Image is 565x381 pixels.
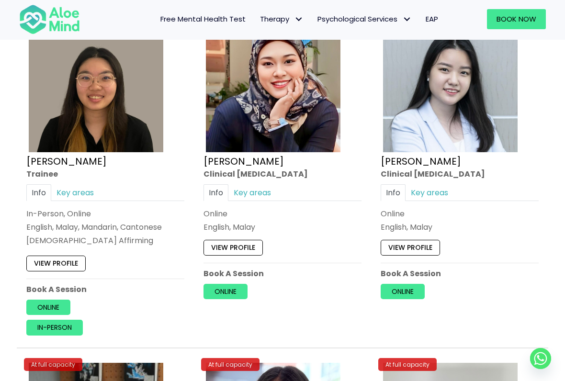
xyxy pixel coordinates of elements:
a: Psychological ServicesPsychological Services: submenu [310,9,418,29]
a: View profile [203,240,263,255]
div: Clinical [MEDICAL_DATA] [381,168,539,179]
a: [PERSON_NAME] [26,155,107,168]
a: [PERSON_NAME] [203,155,284,168]
div: At full capacity [24,358,82,371]
a: TherapyTherapy: submenu [253,9,310,29]
a: EAP [418,9,445,29]
span: Book Now [497,14,536,24]
a: Info [26,184,51,201]
a: Online [26,300,70,315]
p: Book A Session [203,268,362,279]
div: Online [203,208,362,219]
div: Online [381,208,539,219]
div: Clinical [MEDICAL_DATA] [203,168,362,179]
a: Info [203,184,228,201]
a: Key areas [406,184,453,201]
a: Book Now [487,9,546,29]
span: Psychological Services: submenu [400,12,414,26]
span: Therapy [260,14,303,24]
a: Online [203,284,248,299]
a: Whatsapp [530,348,551,369]
a: View profile [381,240,440,255]
p: Book A Session [381,268,539,279]
a: Key areas [51,184,99,201]
div: In-Person, Online [26,208,184,219]
p: English, Malay [203,222,362,233]
span: Free Mental Health Test [160,14,246,24]
a: Key areas [228,184,276,201]
a: In-person [26,320,83,335]
img: Aloe mind Logo [19,4,80,34]
a: Info [381,184,406,201]
img: Yen Li Clinical Psychologist [383,18,518,152]
a: [PERSON_NAME] [381,155,461,168]
span: EAP [426,14,438,24]
p: English, Malay [381,222,539,233]
img: Yasmin Clinical Psychologist [206,18,340,152]
span: Psychological Services [317,14,411,24]
div: [DEMOGRAPHIC_DATA] Affirming [26,235,184,246]
a: Online [381,284,425,299]
a: Free Mental Health Test [153,9,253,29]
p: Book A Session [26,284,184,295]
nav: Menu [90,9,445,29]
div: At full capacity [378,358,437,371]
p: English, Malay, Mandarin, Cantonese [26,222,184,233]
div: Trainee [26,168,184,179]
span: Therapy: submenu [292,12,305,26]
a: View profile [26,256,86,271]
div: At full capacity [201,358,260,371]
img: Profile – Xin Yi [29,18,163,152]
